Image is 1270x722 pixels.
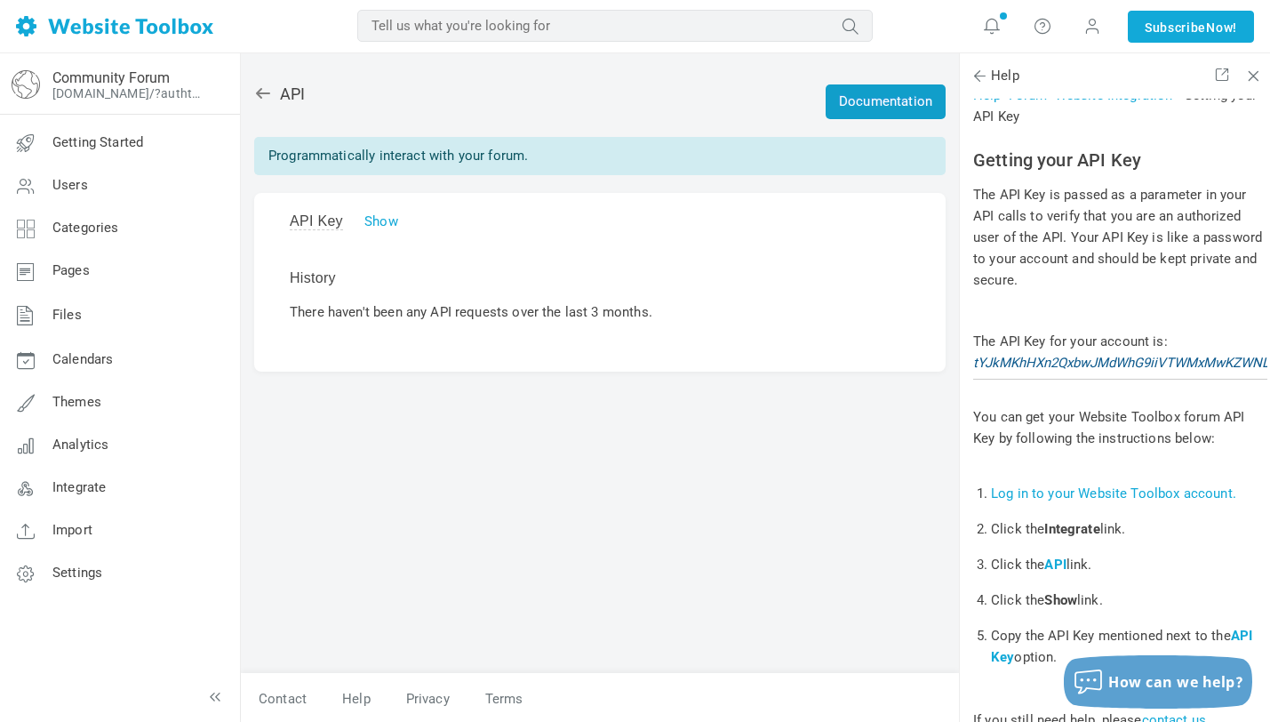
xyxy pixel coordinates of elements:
[973,149,1267,171] h2: Getting your API Key
[973,67,1019,85] span: Help
[1064,655,1252,709] button: How can we help?
[991,547,1267,582] li: Click the link.
[388,684,467,715] a: Privacy
[991,618,1267,675] li: Copy the API Key mentioned next to the option.
[1128,11,1254,43] a: SubscribeNow!
[826,84,946,119] a: Documentation
[52,177,88,193] span: Users
[52,394,101,410] span: Themes
[991,582,1267,618] li: Click the link.
[467,684,523,715] a: Terms
[290,268,910,289] p: History
[52,220,119,236] span: Categories
[254,84,946,119] h2: API
[1206,18,1237,37] span: Now!
[52,479,106,495] span: Integrate
[241,684,324,715] a: Contact
[1108,672,1243,692] span: How can we help?
[364,213,398,229] a: Show
[991,485,1236,501] a: Log in to your Website Toolbox account.
[991,511,1267,547] li: Click the link.
[324,684,388,715] a: Help
[52,262,90,278] span: Pages
[52,69,170,86] a: Community Forum
[357,10,873,42] input: Tell us what you're looking for
[1044,592,1077,608] b: Show
[1044,521,1099,537] b: Integrate
[970,67,988,84] span: Back
[290,303,910,322] p: There haven't been any API requests over the last 3 months.
[52,86,207,100] a: [DOMAIN_NAME]/?authtoken=72ef0ac129c3da7de211bf273f6e9389&rememberMe=1
[973,331,1267,380] div: The API Key for your account is:
[12,70,40,99] img: globe-icon.png
[52,565,102,581] span: Settings
[52,437,108,453] span: Analytics
[52,134,143,150] span: Getting Started
[52,351,113,367] span: Calendars
[290,213,343,230] span: API Key
[1044,557,1066,573] a: API
[254,137,946,175] div: Programmatically interact with your forum.
[52,307,82,323] span: Files
[52,522,92,538] span: Import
